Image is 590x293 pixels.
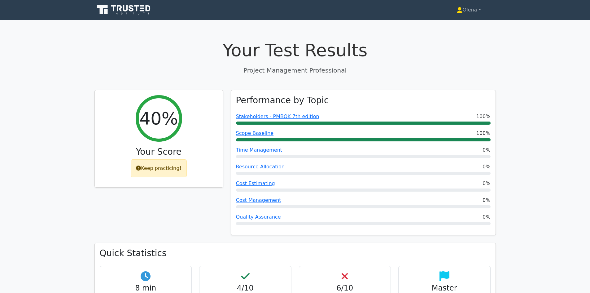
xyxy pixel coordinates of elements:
[476,113,491,120] span: 100%
[131,159,187,177] div: Keep practicing!
[139,108,178,129] h2: 40%
[483,213,490,221] span: 0%
[100,147,218,157] h3: Your Score
[236,214,281,220] a: Quality Assurance
[94,66,496,75] p: Project Management Professional
[483,146,490,154] span: 0%
[483,180,490,187] span: 0%
[236,180,275,186] a: Cost Estimating
[100,248,491,259] h3: Quick Statistics
[483,163,490,171] span: 0%
[404,284,485,293] h4: Master
[483,197,490,204] span: 0%
[236,130,274,136] a: Scope Baseline
[236,147,282,153] a: Time Management
[105,284,187,293] h4: 8 min
[236,113,319,119] a: Stakeholders - PMBOK 7th edition
[476,130,491,137] span: 100%
[304,284,386,293] h4: 6/10
[236,197,281,203] a: Cost Management
[442,4,496,16] a: Olena
[236,95,329,106] h3: Performance by Topic
[94,40,496,60] h1: Your Test Results
[204,284,286,293] h4: 4/10
[236,164,285,170] a: Resource Allocation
